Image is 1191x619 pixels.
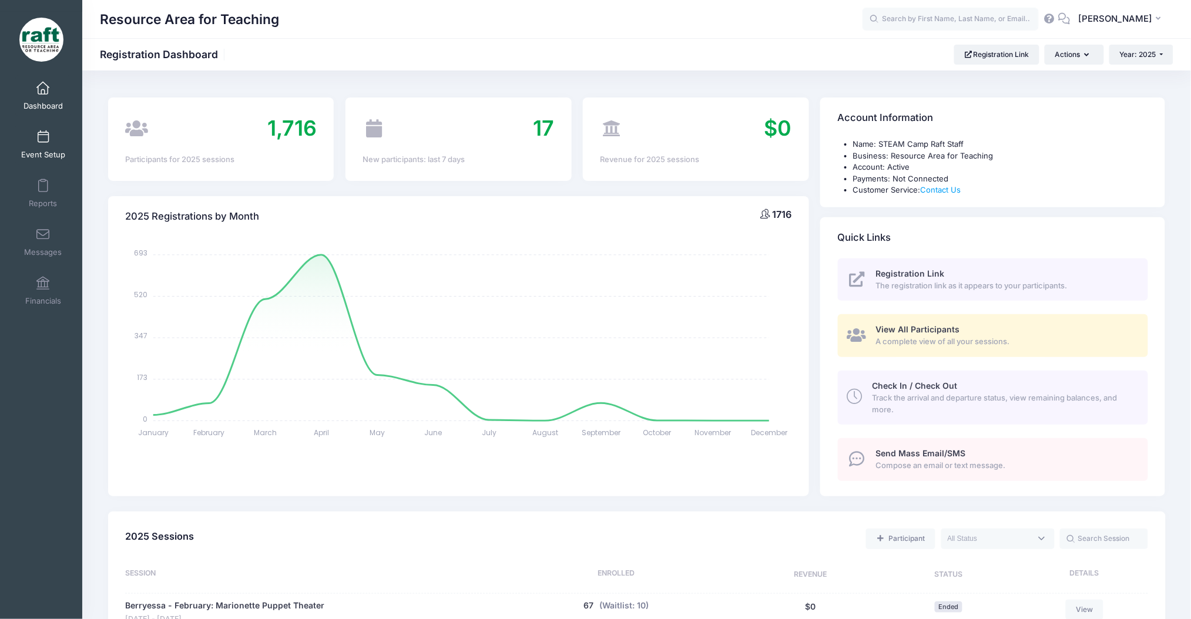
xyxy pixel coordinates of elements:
[876,280,1135,292] span: The registration link as it appears to your participants.
[600,154,791,166] div: Revenue for 2025 sessions
[363,154,554,166] div: New participants: last 7 days
[876,460,1135,472] span: Compose an email or text message.
[764,115,792,141] span: $0
[193,428,224,438] tspan: February
[1071,6,1173,33] button: [PERSON_NAME]
[370,428,385,438] tspan: May
[19,18,63,62] img: Resource Area for Teaching
[1045,45,1103,65] button: Actions
[533,115,554,141] span: 17
[135,331,147,341] tspan: 347
[853,184,1148,196] li: Customer Service:
[482,428,496,438] tspan: July
[643,428,672,438] tspan: October
[935,601,962,613] span: Ended
[21,150,65,160] span: Event Setup
[125,530,194,542] span: 2025 Sessions
[876,336,1135,348] span: A complete view of all your sessions.
[125,600,324,612] a: Berryessa - February: Marionette Puppet Theater
[1078,12,1152,25] span: [PERSON_NAME]
[838,371,1148,425] a: Check In / Check Out Track the arrival and departure status, view remaining balances, and more.
[954,45,1039,65] a: Registration Link
[267,115,317,141] span: 1,716
[100,48,228,60] h1: Registration Dashboard
[583,600,593,612] button: 67
[424,428,442,438] tspan: June
[138,428,169,438] tspan: January
[1120,50,1156,59] span: Year: 2025
[254,428,277,438] tspan: March
[143,414,147,424] tspan: 0
[695,428,732,438] tspan: November
[25,296,61,306] span: Financials
[872,392,1135,415] span: Track the arrival and departure status, view remaining balances, and more.
[15,124,71,165] a: Event Setup
[532,428,558,438] tspan: August
[134,248,147,258] tspan: 693
[494,568,739,582] div: Enrolled
[882,568,1015,582] div: Status
[24,247,62,257] span: Messages
[15,270,71,311] a: Financials
[838,258,1148,301] a: Registration Link The registration link as it appears to your participants.
[872,381,957,391] span: Check In / Check Out
[853,150,1148,162] li: Business: Resource Area for Teaching
[15,221,71,263] a: Messages
[948,533,1031,544] textarea: Search
[853,139,1148,150] li: Name: STEAM Camp Raft Staff
[125,200,259,233] h4: 2025 Registrations by Month
[773,208,792,220] span: 1716
[838,314,1148,357] a: View All Participants A complete view of all your sessions.
[599,600,649,612] button: (Waitlist: 10)
[1015,568,1148,582] div: Details
[838,221,891,254] h4: Quick Links
[751,428,788,438] tspan: December
[921,185,961,194] a: Contact Us
[1060,529,1148,549] input: Search Session
[582,428,621,438] tspan: September
[739,568,883,582] div: Revenue
[125,568,494,582] div: Session
[863,8,1039,31] input: Search by First Name, Last Name, or Email...
[853,162,1148,173] li: Account: Active
[137,372,147,382] tspan: 173
[838,438,1148,481] a: Send Mass Email/SMS Compose an email or text message.
[15,75,71,116] a: Dashboard
[24,101,63,111] span: Dashboard
[29,199,57,208] span: Reports
[15,173,71,214] a: Reports
[876,324,960,334] span: View All Participants
[876,268,945,278] span: Registration Link
[100,6,279,33] h1: Resource Area for Teaching
[1109,45,1173,65] button: Year: 2025
[838,102,934,135] h4: Account Information
[134,290,147,300] tspan: 520
[125,154,317,166] div: Participants for 2025 sessions
[313,428,328,438] tspan: April
[866,529,935,549] a: Add a new manual registration
[853,173,1148,185] li: Payments: Not Connected
[876,448,966,458] span: Send Mass Email/SMS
